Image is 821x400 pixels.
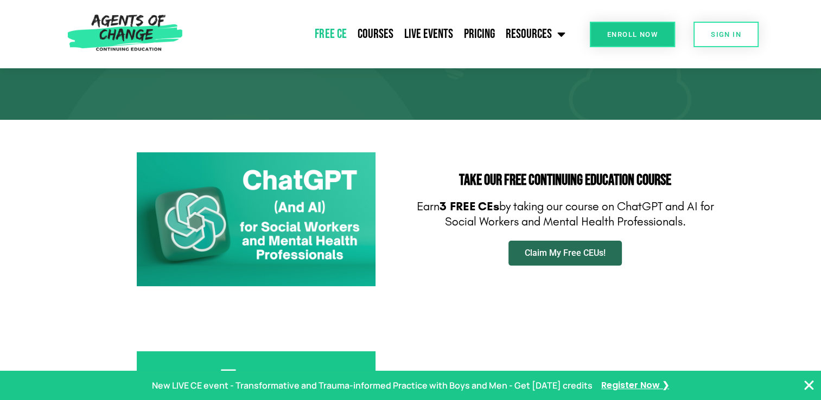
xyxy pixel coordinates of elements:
[352,21,398,48] a: Courses
[458,21,500,48] a: Pricing
[440,199,499,214] b: 3 FREE CEs
[525,249,606,257] span: Claim My Free CEUs!
[416,173,715,188] h2: Take Our FREE Continuing Education Course
[398,21,458,48] a: Live Events
[309,21,352,48] a: Free CE
[188,21,571,48] nav: Menu
[693,22,759,47] a: SIGN IN
[607,31,658,38] span: Enroll Now
[416,199,715,230] p: Earn by taking our course on ChatGPT and AI for Social Workers and Mental Health Professionals.
[711,31,741,38] span: SIGN IN
[803,379,816,392] button: Close Banner
[601,378,669,393] a: Register Now ❯
[500,21,570,48] a: Resources
[590,22,675,47] a: Enroll Now
[508,241,622,266] a: Claim My Free CEUs!
[152,378,593,393] p: New LIVE CE event - Transformative and Trauma-informed Practice with Boys and Men - Get [DATE] cr...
